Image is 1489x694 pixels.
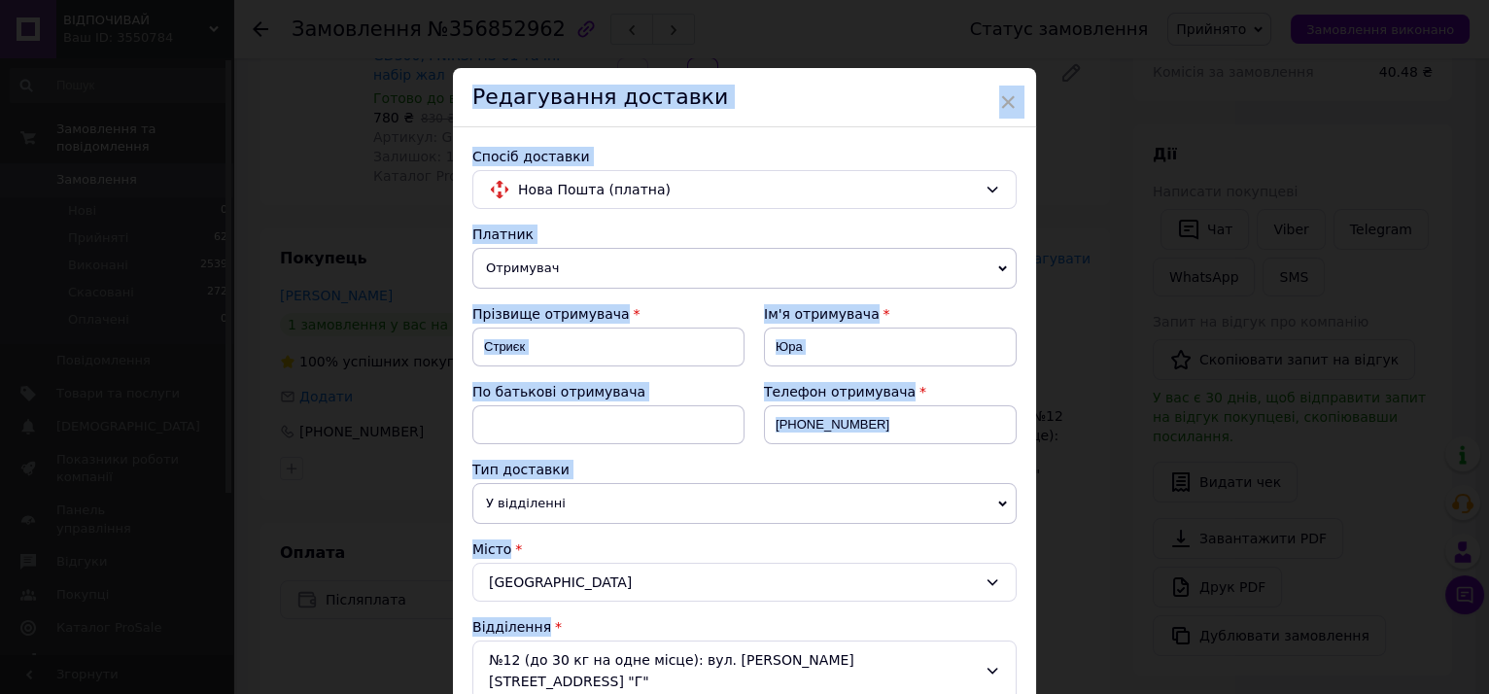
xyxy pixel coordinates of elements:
[472,462,570,477] span: Тип доставки
[472,248,1017,289] span: Отримувач
[472,147,1017,166] div: Спосіб доставки
[472,226,534,242] span: Платник
[472,617,1017,637] div: Відділення
[472,384,645,399] span: По батькові отримувача
[999,86,1017,119] span: ×
[518,179,977,200] span: Нова Пошта (платна)
[764,306,880,322] span: Ім'я отримувача
[472,483,1017,524] span: У відділенні
[764,405,1017,444] input: +380
[453,68,1036,127] div: Редагування доставки
[764,384,916,399] span: Телефон отримувача
[472,306,630,322] span: Прізвище отримувача
[472,539,1017,559] div: Місто
[472,563,1017,602] div: [GEOGRAPHIC_DATA]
